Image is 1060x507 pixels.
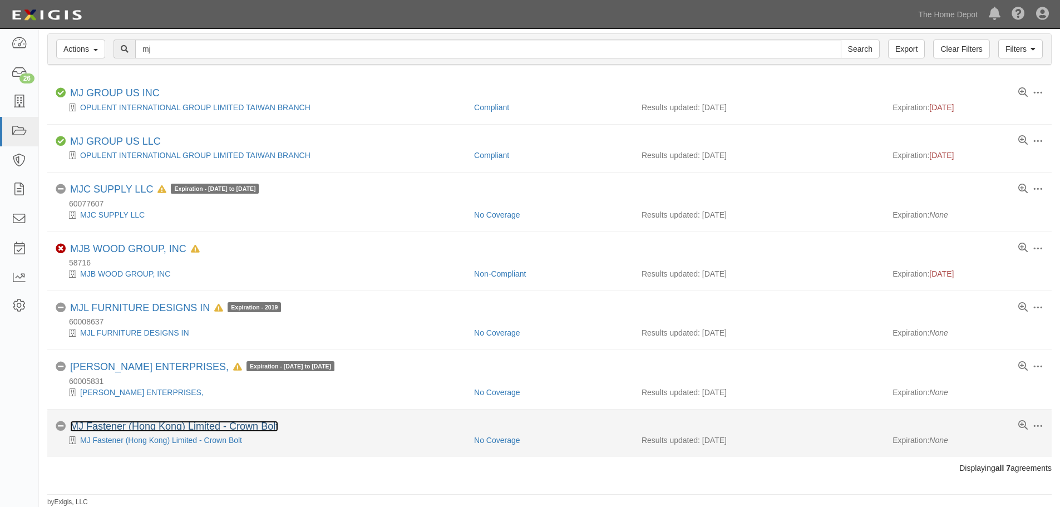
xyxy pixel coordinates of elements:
[1018,243,1028,253] a: View results summary
[893,150,1043,161] div: Expiration:
[246,361,334,371] span: Expiration - [DATE] to [DATE]
[841,40,880,58] input: Search
[995,464,1010,472] b: all 7
[19,73,34,83] div: 26
[929,328,948,337] em: None
[929,210,948,219] em: None
[56,387,466,398] div: MJ ROBERTS ENTERPRISES,
[474,103,509,112] a: Compliant
[70,421,278,432] a: MJ Fastener (Hong Kong) Limited - Crown Bolt
[63,45,89,53] span: Actions
[56,209,466,220] div: MJC SUPPLY LLC
[56,150,466,161] div: OPULENT INTERNATIONAL GROUP LIMITED TAIWAN BRANCH
[135,40,841,58] input: Search
[929,436,948,445] em: None
[56,198,1052,209] div: 60077607
[893,327,1043,338] div: Expiration:
[929,388,948,397] em: None
[70,243,186,254] a: MJB WOOD GROUP, INC
[70,184,153,195] a: MJC SUPPLY LLC
[70,87,160,100] div: MJ GROUP US INC
[642,209,876,220] div: Results updated: [DATE]
[893,435,1043,446] div: Expiration:
[70,136,161,147] a: MJ GROUP US LLC
[1018,184,1028,194] a: View results summary
[56,184,66,194] i: No Coverage
[474,269,526,278] a: Non-Compliant
[56,376,1052,387] div: 60005831
[642,435,876,446] div: Results updated: [DATE]
[80,388,204,397] a: [PERSON_NAME] ENTERPRISES,
[70,136,161,148] div: MJ GROUP US LLC
[913,3,983,26] a: The Home Depot
[933,40,989,58] a: Clear Filters
[929,103,954,112] span: [DATE]
[1018,136,1028,146] a: View results summary
[1018,362,1028,372] a: View results summary
[929,269,954,278] span: [DATE]
[893,268,1043,279] div: Expiration:
[56,268,466,279] div: MJB WOOD GROUP, INC
[56,316,1052,327] div: 60008637
[998,40,1043,58] a: Filters
[888,40,925,58] a: Export
[80,103,310,112] a: OPULENT INTERNATIONAL GROUP LIMITED TAIWAN BRANCH
[80,210,145,219] a: MJC SUPPLY LLC
[474,436,520,445] a: No Coverage
[56,40,105,58] button: Actions
[56,435,466,446] div: MJ Fastener (Hong Kong) Limited - Crown Bolt
[56,244,66,254] i: Non-Compliant
[80,151,310,160] a: OPULENT INTERNATIONAL GROUP LIMITED TAIWAN BRANCH
[642,387,876,398] div: Results updated: [DATE]
[171,184,259,194] span: Expiration - [DATE] to [DATE]
[70,361,229,372] a: [PERSON_NAME] ENTERPRISES,
[70,302,210,313] a: MJL FURNITURE DESIGNS IN
[233,363,242,371] i: In Default since 11/20/2023
[70,87,160,99] a: MJ GROUP US INC
[56,303,66,313] i: No Coverage
[214,304,223,312] i: In Default since 10/26/2023
[80,436,242,445] a: MJ Fastener (Hong Kong) Limited - Crown Bolt
[191,245,200,253] i: In Default since 04/22/2024
[80,328,189,337] a: MJL FURNITURE DESIGNS IN
[893,102,1043,113] div: Expiration:
[1018,421,1028,431] a: View results summary
[157,186,166,194] i: In Default since 11/20/2023
[55,498,88,506] a: Exigis, LLC
[47,498,88,507] small: by
[56,136,66,146] i: Compliant
[642,268,876,279] div: Results updated: [DATE]
[70,184,259,196] div: MJC SUPPLY LLC
[893,209,1043,220] div: Expiration:
[70,421,278,433] div: MJ Fastener (Hong Kong) Limited - Crown Bolt
[929,151,954,160] span: [DATE]
[642,150,876,161] div: Results updated: [DATE]
[8,5,85,25] img: logo-5460c22ac91f19d4615b14bd174203de0afe785f0fc80cf4dbbc73dc1793850b.png
[474,328,520,337] a: No Coverage
[474,210,520,219] a: No Coverage
[39,462,1060,474] div: Displaying agreements
[474,151,509,160] a: Compliant
[1012,8,1025,21] i: Help Center - Complianz
[56,257,1052,268] div: 58716
[70,302,281,314] div: MJL FURNITURE DESIGNS IN
[1018,303,1028,313] a: View results summary
[56,327,466,338] div: MJL FURNITURE DESIGNS IN
[56,102,466,113] div: OPULENT INTERNATIONAL GROUP LIMITED TAIWAN BRANCH
[56,421,66,431] i: No Coverage
[642,327,876,338] div: Results updated: [DATE]
[893,387,1043,398] div: Expiration:
[474,388,520,397] a: No Coverage
[1018,88,1028,98] a: View results summary
[70,243,200,255] div: MJB WOOD GROUP, INC
[80,269,170,278] a: MJB WOOD GROUP, INC
[56,362,66,372] i: No Coverage
[70,361,334,373] div: MJ ROBERTS ENTERPRISES,
[56,88,66,98] i: Compliant
[228,302,281,312] span: Expiration - 2019
[642,102,876,113] div: Results updated: [DATE]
